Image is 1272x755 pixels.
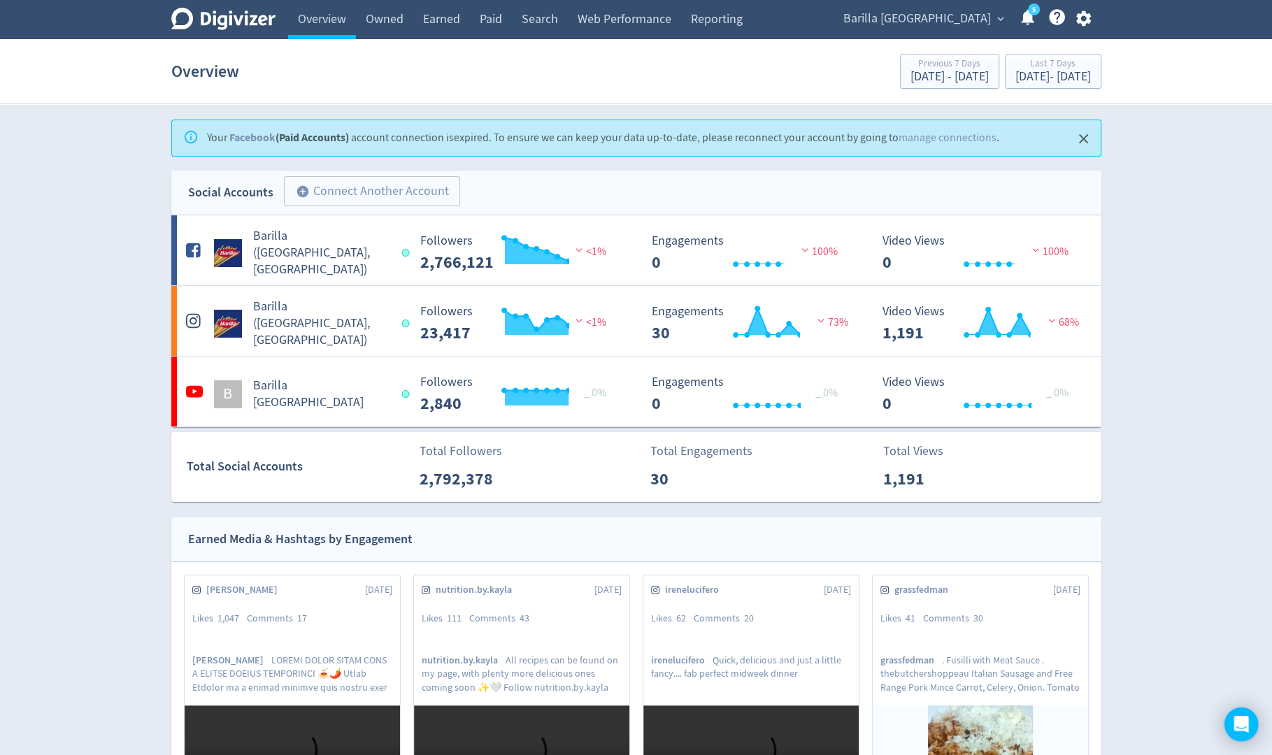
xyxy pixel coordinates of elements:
[229,130,276,145] a: Facebook
[447,612,462,624] span: 111
[420,466,500,491] p: 2,792,378
[1053,583,1080,597] span: [DATE]
[188,529,413,549] div: Earned Media & Hashtags by Engagement
[651,654,713,667] span: irenelucifero
[894,583,956,597] span: grassfedman
[1045,315,1059,326] img: negative-performance.svg
[572,315,606,329] span: <1%
[207,124,999,152] div: Your account connection is expired . To ensure we can keep your data up-to-date, please reconnect...
[694,612,762,626] div: Comments
[365,583,392,597] span: [DATE]
[171,215,1101,285] a: Barilla (AU, NZ) undefinedBarilla ([GEOGRAPHIC_DATA], [GEOGRAPHIC_DATA]) Followers --- Followers ...
[572,315,586,326] img: negative-performance.svg
[650,466,731,491] p: 30
[214,380,242,408] div: B
[876,375,1085,412] svg: Video Views 0
[420,442,502,461] p: Total Followers
[923,612,991,626] div: Comments
[1029,245,1069,259] span: 100%
[422,612,469,626] div: Likes
[676,612,686,624] span: 62
[883,466,964,491] p: 1,191
[744,612,754,624] span: 20
[171,357,1101,426] a: BBarilla [GEOGRAPHIC_DATA] Followers --- _ 0% Followers 2,840 Engagements 0 Engagements 0 _ 0% Vi...
[520,612,529,624] span: 43
[815,386,838,400] span: _ 0%
[910,71,989,83] div: [DATE] - [DATE]
[402,319,414,327] span: Data last synced: 28 Sep 2025, 10:01pm (AEST)
[824,583,851,597] span: [DATE]
[192,612,247,626] div: Likes
[422,654,506,667] span: nutrition.by.kayla
[171,49,239,94] h1: Overview
[899,131,996,145] a: manage connections
[469,612,537,626] div: Comments
[843,8,991,30] span: Barilla [GEOGRAPHIC_DATA]
[297,612,307,624] span: 17
[594,583,622,597] span: [DATE]
[1031,5,1035,15] text: 5
[973,612,983,624] span: 30
[645,305,855,342] svg: Engagements 30
[572,245,586,255] img: negative-performance.svg
[247,612,315,626] div: Comments
[1029,245,1043,255] img: negative-performance.svg
[1072,127,1095,150] button: Close
[584,386,606,400] span: _ 0%
[284,176,460,207] button: Connect Another Account
[188,182,273,203] div: Social Accounts
[413,375,623,412] svg: Followers ---
[273,178,460,207] a: Connect Another Account
[206,583,285,597] span: [PERSON_NAME]
[413,234,623,271] svg: Followers ---
[876,305,1085,342] svg: Video Views 1,191
[900,54,999,89] button: Previous 7 Days[DATE] - [DATE]
[253,377,390,411] h5: Barilla [GEOGRAPHIC_DATA]
[1046,386,1069,400] span: _ 0%
[572,245,606,259] span: <1%
[665,583,727,597] span: irenelucifero
[229,130,349,145] strong: (Paid Accounts)
[798,245,838,259] span: 100%
[1224,707,1258,741] div: Open Intercom Messenger
[651,654,851,693] p: Quick, delicious and just a little fancy.... fab perfect midweek dinner
[253,299,390,349] h5: Barilla ([GEOGRAPHIC_DATA], [GEOGRAPHIC_DATA])
[214,310,242,338] img: Barilla (AU, NZ) undefined
[214,239,242,267] img: Barilla (AU, NZ) undefined
[422,654,622,693] p: All recipes can be found on my page, with plenty more delicious ones coming soon ✨🤍 Follow nutrit...
[402,390,414,398] span: Data last synced: 29 Sep 2025, 10:01am (AEST)
[436,583,520,597] span: nutrition.by.kayla
[645,375,855,412] svg: Engagements 0
[814,315,848,329] span: 73%
[880,654,1080,693] p: . Fusilli with Meat Sauce . thebutchershoppeau Italian Sausage and Free Range Pork Mince Carrot, ...
[906,612,915,624] span: 41
[1028,3,1040,15] a: 5
[798,245,812,255] img: negative-performance.svg
[413,305,623,342] svg: Followers ---
[171,286,1101,356] a: Barilla (AU, NZ) undefinedBarilla ([GEOGRAPHIC_DATA], [GEOGRAPHIC_DATA]) Followers --- Followers ...
[402,249,414,257] span: Data last synced: 28 Sep 2025, 10:01pm (AEST)
[880,612,923,626] div: Likes
[883,442,964,461] p: Total Views
[814,315,828,326] img: negative-performance.svg
[1045,315,1079,329] span: 68%
[296,185,310,199] span: add_circle
[1015,71,1091,83] div: [DATE] - [DATE]
[645,234,855,271] svg: Engagements 0
[910,59,989,71] div: Previous 7 Days
[253,228,390,278] h5: Barilla ([GEOGRAPHIC_DATA], [GEOGRAPHIC_DATA])
[187,456,410,477] div: Total Social Accounts
[217,612,239,624] span: 1,047
[880,654,942,667] span: grassfedman
[650,442,752,461] p: Total Engagements
[876,234,1085,271] svg: Video Views 0
[838,8,1008,30] button: Barilla [GEOGRAPHIC_DATA]
[994,13,1007,25] span: expand_more
[651,612,694,626] div: Likes
[192,654,271,667] span: [PERSON_NAME]
[1015,59,1091,71] div: Last 7 Days
[192,654,392,693] p: LOREMI DOLOR SITAM CONS A ELITSE DOEIUS TEMPORINCI 🍝🌶️ Utlab Etdolor ma a enimad minimve quis nos...
[1005,54,1101,89] button: Last 7 Days[DATE]- [DATE]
